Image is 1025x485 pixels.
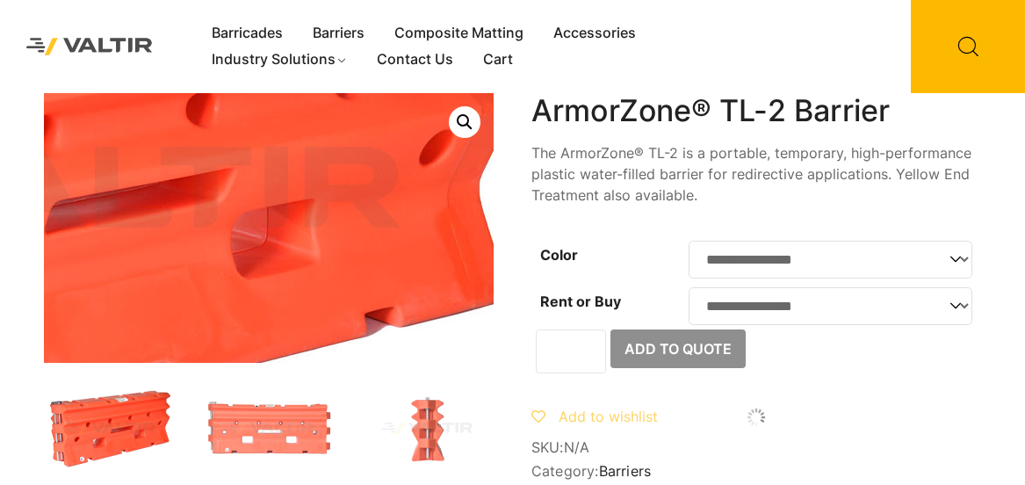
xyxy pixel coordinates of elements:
[197,47,363,73] a: Industry Solutions
[298,20,379,47] a: Barriers
[599,462,652,480] a: Barriers
[531,93,981,129] h1: ArmorZone® TL-2 Barrier
[203,389,336,468] img: Armorzone_Org_Front.jpg
[536,329,606,373] input: Product quantity
[610,329,746,368] button: Add to Quote
[531,142,981,206] p: The ArmorZone® TL-2 is a portable, temporary, high-performance plastic water-filled barrier for r...
[494,93,943,363] img: Armorzone_Org_Front
[13,25,166,68] img: Valtir Rentals
[361,389,494,468] img: Armorzone_Org_Side.jpg
[531,463,981,480] span: Category:
[44,389,177,468] img: ArmorZone_Org_3Q.jpg
[564,438,590,456] span: N/A
[540,246,578,264] label: Color
[538,20,651,47] a: Accessories
[540,293,621,310] label: Rent or Buy
[197,20,298,47] a: Barricades
[379,20,538,47] a: Composite Matting
[362,47,468,73] a: Contact Us
[531,439,981,456] span: SKU:
[468,47,528,73] a: Cart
